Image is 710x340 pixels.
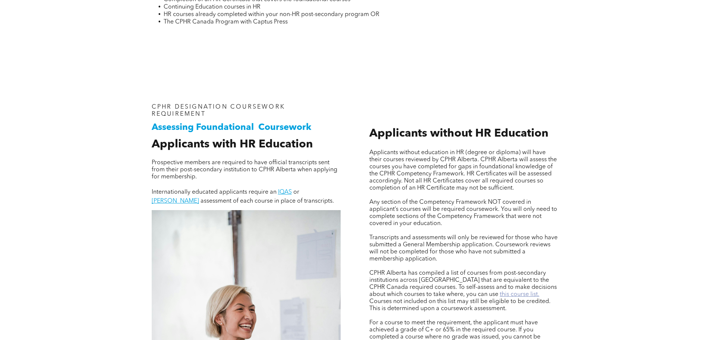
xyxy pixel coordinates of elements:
[369,199,557,227] span: Any section of the Competency Framework NOT covered in applicant’s courses will be required cours...
[152,160,337,180] span: Prospective members are required to have official transcripts sent from their post-secondary inst...
[152,198,199,204] a: [PERSON_NAME]
[152,104,285,117] span: CPHR DESIGNATION COURSEWORK REQUIREMENT
[293,189,299,195] span: or
[164,19,288,25] span: The CPHR Canada Program with Captus Press
[369,299,550,312] span: Courses not included on this list may still be eligible to be credited. This is determined upon a...
[369,150,557,191] span: Applicants without education in HR (degree or diploma) will have their courses reviewed by CPHR A...
[369,270,557,297] span: CPHR Alberta has compiled a list of courses from post-secondary institutions across [GEOGRAPHIC_D...
[152,123,311,132] span: Assessing Foundational Coursework
[201,198,334,204] span: assessment of each course in place of transcripts.
[278,189,292,195] a: IQAS
[164,12,379,18] span: HR courses already completed within your non-HR post-secondary program OR
[152,189,277,195] span: Internationally educated applicants require an
[152,139,313,150] span: Applicants with HR Education
[500,291,539,297] a: this course list.
[164,4,261,10] span: Continuing Education courses in HR
[369,235,558,262] span: Transcripts and assessments will only be reviewed for those who have submitted a General Membersh...
[369,128,548,139] span: Applicants without HR Education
